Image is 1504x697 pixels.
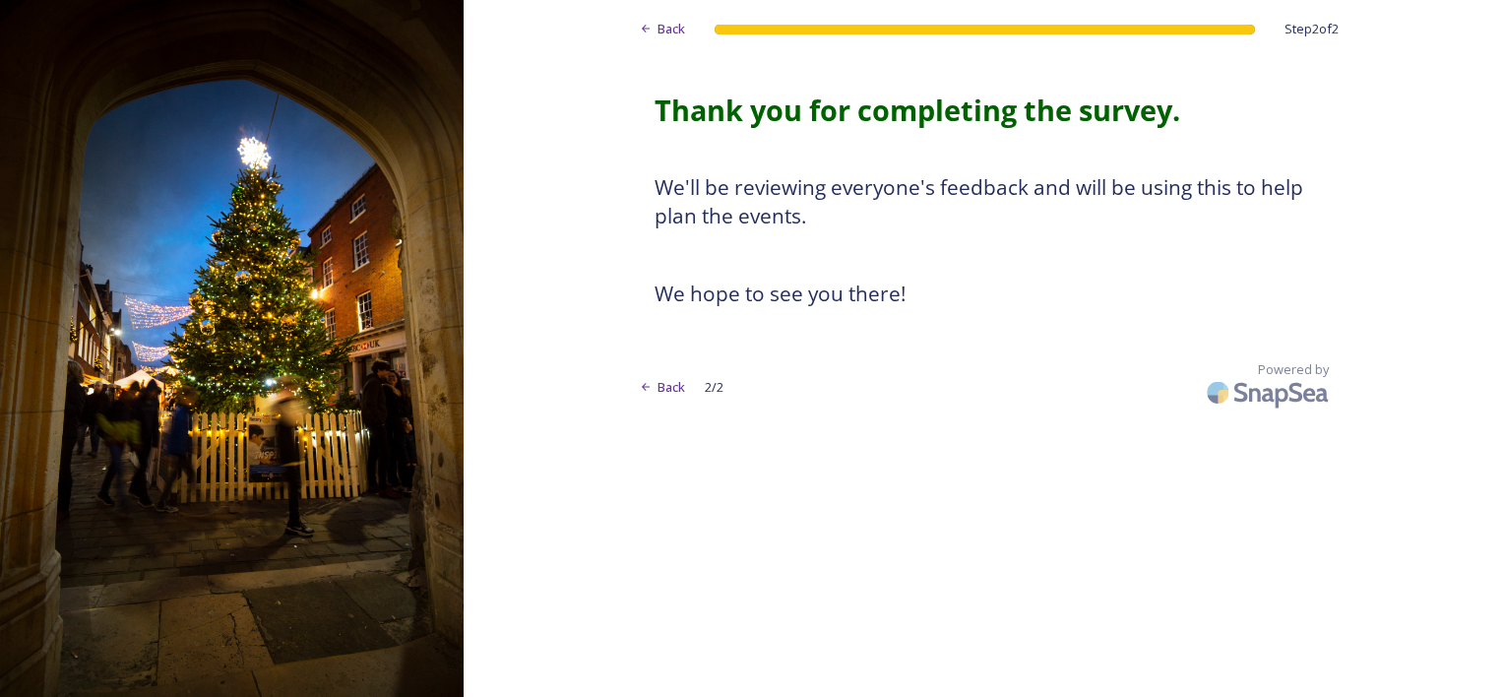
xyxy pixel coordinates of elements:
span: Step 2 of 2 [1285,20,1339,38]
span: 2 / 2 [705,378,723,397]
span: Back [658,378,685,397]
span: Back [658,20,685,38]
span: Powered by [1258,360,1329,379]
h3: We hope to see you there! [655,280,1314,309]
h3: We'll be reviewing everyone's feedback and will be using this to help plan the events. [655,173,1314,231]
img: SnapSea Logo [1201,369,1339,415]
strong: Thank you for completing the survey. [655,91,1180,129]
